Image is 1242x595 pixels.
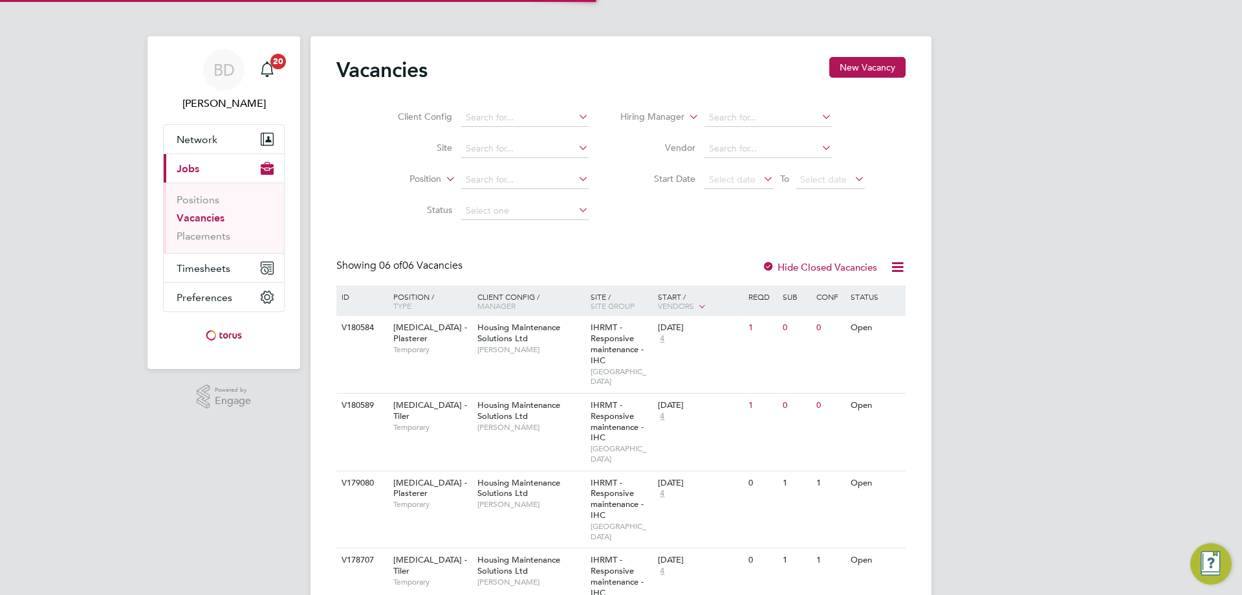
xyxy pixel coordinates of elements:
[658,478,742,489] div: [DATE]
[270,54,286,69] span: 20
[800,174,847,185] span: Select date
[201,325,246,346] img: torus-logo-retina.png
[813,548,847,572] div: 1
[587,286,655,317] div: Site /
[393,477,467,499] span: [MEDICAL_DATA] - Plasterer
[655,286,745,318] div: Start /
[215,396,251,407] span: Engage
[461,171,589,189] input: Search for...
[813,471,847,495] div: 1
[213,62,235,78] span: BD
[745,548,779,572] div: 0
[745,316,779,340] div: 1
[658,411,666,422] span: 4
[847,394,904,418] div: Open
[338,394,384,418] div: V180589
[461,109,589,127] input: Search for...
[704,140,832,158] input: Search for...
[658,488,666,499] span: 4
[379,259,463,272] span: 06 Vacancies
[367,173,441,186] label: Position
[658,566,666,577] span: 4
[477,422,584,432] span: [PERSON_NAME]
[847,316,904,340] div: Open
[477,499,584,510] span: [PERSON_NAME]
[591,366,652,387] span: [GEOGRAPHIC_DATA]
[338,286,384,308] div: ID
[779,394,813,418] div: 0
[813,286,847,308] div: Conf
[477,344,584,355] span: [PERSON_NAME]
[163,96,285,111] span: Brendan Day
[477,322,560,344] span: Housing Maintenance Solutions Ltd
[477,554,560,576] span: Housing Maintenance Solutions Ltd
[745,394,779,418] div: 1
[779,471,813,495] div: 1
[163,49,285,111] a: BD[PERSON_NAME]
[847,286,904,308] div: Status
[338,548,384,572] div: V178707
[338,316,384,340] div: V180584
[477,300,516,311] span: Manager
[215,385,251,396] span: Powered by
[591,477,644,521] span: IHRMT - Responsive maintenance - IHC
[591,300,635,311] span: Site Group
[164,154,284,183] button: Jobs
[709,174,756,185] span: Select date
[621,142,695,153] label: Vendor
[393,499,471,510] span: Temporary
[393,577,471,587] span: Temporary
[393,422,471,432] span: Temporary
[610,111,684,124] label: Hiring Manager
[1190,543,1232,585] button: Engage Resource Center
[378,204,452,216] label: Status
[461,202,589,220] input: Select one
[779,548,813,572] div: 1
[147,36,300,369] nav: Main navigation
[658,300,694,311] span: Vendors
[378,111,452,122] label: Client Config
[177,194,219,206] a: Positions
[177,212,224,224] a: Vacancies
[847,471,904,495] div: Open
[745,471,779,495] div: 0
[393,322,467,344] span: [MEDICAL_DATA] - Plasterer
[461,140,589,158] input: Search for...
[621,173,695,185] label: Start Date
[813,316,847,340] div: 0
[378,142,452,153] label: Site
[197,385,252,409] a: Powered byEngage
[591,322,644,366] span: IHRMT - Responsive maintenance - IHC
[177,291,232,304] span: Preferences
[477,399,560,421] span: Housing Maintenance Solutions Ltd
[163,325,285,346] a: Go to home page
[177,262,230,275] span: Timesheets
[336,259,465,273] div: Showing
[177,230,230,242] a: Placements
[477,577,584,587] span: [PERSON_NAME]
[336,57,428,83] h2: Vacancies
[164,125,284,153] button: Network
[779,286,813,308] div: Sub
[393,300,411,311] span: Type
[704,109,832,127] input: Search for...
[177,133,217,146] span: Network
[177,163,199,175] span: Jobs
[393,399,467,421] span: [MEDICAL_DATA] - Tiler
[762,261,877,273] label: Hide Closed Vacancies
[847,548,904,572] div: Open
[658,322,742,333] div: [DATE]
[591,399,644,443] span: IHRMT - Responsive maintenance - IHC
[591,521,652,541] span: [GEOGRAPHIC_DATA]
[379,259,402,272] span: 06 of
[254,49,280,91] a: 20
[164,254,284,282] button: Timesheets
[658,333,666,344] span: 4
[393,554,467,576] span: [MEDICAL_DATA] - Tiler
[164,283,284,311] button: Preferences
[779,316,813,340] div: 0
[813,394,847,418] div: 0
[776,170,793,187] span: To
[393,344,471,355] span: Temporary
[745,286,779,308] div: Reqd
